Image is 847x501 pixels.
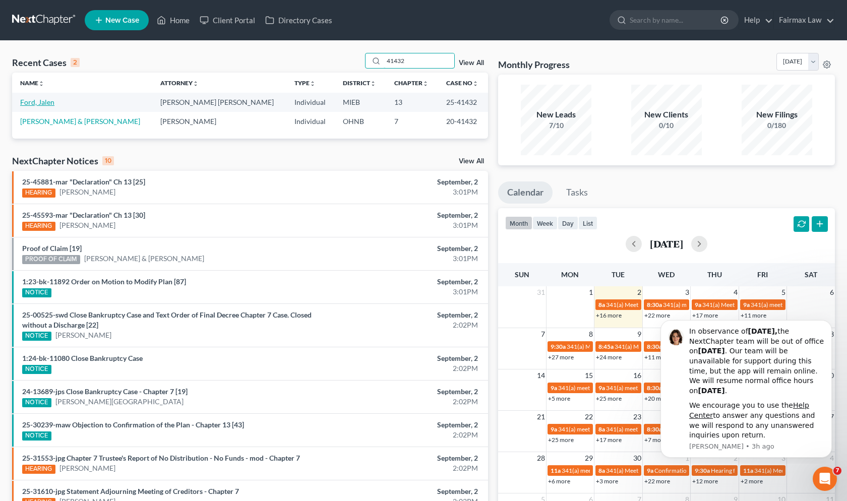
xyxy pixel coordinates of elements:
div: September, 2 [333,310,478,320]
span: 341(a) meeting for [PERSON_NAME] [558,384,655,392]
div: September, 2 [333,420,478,430]
div: 7/10 [521,120,591,131]
td: [PERSON_NAME] [152,112,286,131]
span: 3 [684,286,690,298]
a: +7 more [644,436,667,444]
div: 3:01PM [333,220,478,230]
a: View All [459,158,484,165]
a: +20 more [644,395,670,402]
span: 6 [829,286,835,298]
div: September, 2 [333,387,478,397]
a: Directory Cases [260,11,337,29]
span: 11a [743,467,753,474]
span: 8 [588,328,594,340]
div: September, 2 [333,277,478,287]
a: [PERSON_NAME] [55,330,111,340]
span: Mon [561,270,579,279]
span: Fri [757,270,768,279]
i: unfold_more [193,81,199,87]
a: Tasks [557,181,597,204]
div: 0/10 [631,120,702,131]
span: 341(a) meeting for [PERSON_NAME] [663,301,760,308]
a: Help [739,11,773,29]
span: 341(a) Meeting for [PERSON_NAME] [606,301,704,308]
span: Sun [515,270,529,279]
span: 31 [536,286,546,298]
span: 341(a) Meeting for [PERSON_NAME] [567,343,664,350]
div: 0/180 [742,120,812,131]
span: 341(a) meeting for [PERSON_NAME] [558,425,655,433]
div: 10 [102,156,114,165]
iframe: Intercom live chat [813,467,837,491]
a: Nameunfold_more [20,79,44,87]
input: Search by name... [630,11,722,29]
div: HEARING [22,222,55,231]
a: 25-30239-maw Objection to Confirmation of the Plan - Chapter 13 [43] [22,420,244,429]
a: Home [152,11,195,29]
a: 25-31610-jpg Statement Adjourning Meeting of Creditors - Chapter 7 [22,487,239,495]
a: +24 more [596,353,622,361]
div: NextChapter Notices [12,155,114,167]
h2: [DATE] [650,238,683,249]
span: 8:45a [598,343,614,350]
span: Wed [658,270,675,279]
div: 2:02PM [333,430,478,440]
span: 14 [536,369,546,382]
a: Attorneyunfold_more [160,79,199,87]
span: 7 [833,467,841,475]
button: list [578,216,597,230]
div: 3:01PM [333,254,478,264]
a: 25-31553-jpg Chapter 7 Trustee's Report of No Distribution - No Funds - mod - Chapter 7 [22,454,300,462]
a: 1:23-bk-11892 Order on Motion to Modify Plan [87] [22,277,186,286]
a: +12 more [692,477,718,485]
td: 7 [386,112,438,131]
a: Chapterunfold_more [394,79,429,87]
span: 341(a) meeting for [PERSON_NAME] [606,425,703,433]
div: 3:01PM [333,187,478,197]
i: unfold_more [370,81,376,87]
button: month [505,216,532,230]
a: +22 more [644,477,670,485]
span: 9a [598,384,605,392]
div: HEARING [22,189,55,198]
a: 25-45593-mar "Declaration" Ch 13 [30] [22,211,145,219]
a: Fairmax Law [774,11,834,29]
iframe: Intercom notifications message [645,311,847,464]
span: 16 [632,369,642,382]
td: MIEB [335,93,386,111]
div: HEARING [22,465,55,474]
span: 22 [584,411,594,423]
td: OHNB [335,112,386,131]
a: Proof of Claim [19] [22,244,82,253]
span: 11a [551,467,561,474]
a: +3 more [596,477,618,485]
span: 8a [598,467,605,474]
span: 2 [636,286,642,298]
div: 2:02PM [333,320,478,330]
button: week [532,216,558,230]
a: Case Nounfold_more [446,79,478,87]
span: 30 [632,452,642,464]
div: September, 2 [333,453,478,463]
span: 8:30a [647,301,662,308]
div: 2:02PM [333,463,478,473]
a: +25 more [548,436,574,444]
span: 9:30a [695,467,710,474]
div: September, 2 [333,177,478,187]
div: NOTICE [22,431,51,441]
a: +6 more [548,477,570,485]
span: 341(a) meeting for [PERSON_NAME] [606,384,703,392]
input: Search by name... [384,53,454,68]
span: 9a [551,384,557,392]
a: 25-45881-mar "Declaration" Ch 13 [25] [22,177,145,186]
span: 29 [584,452,594,464]
div: New Filings [742,109,812,120]
a: [PERSON_NAME] [59,187,115,197]
span: Hearing for [PERSON_NAME] [711,467,790,474]
span: 341(a) Meeting for [PERSON_NAME] [615,343,712,350]
td: Individual [286,112,335,131]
